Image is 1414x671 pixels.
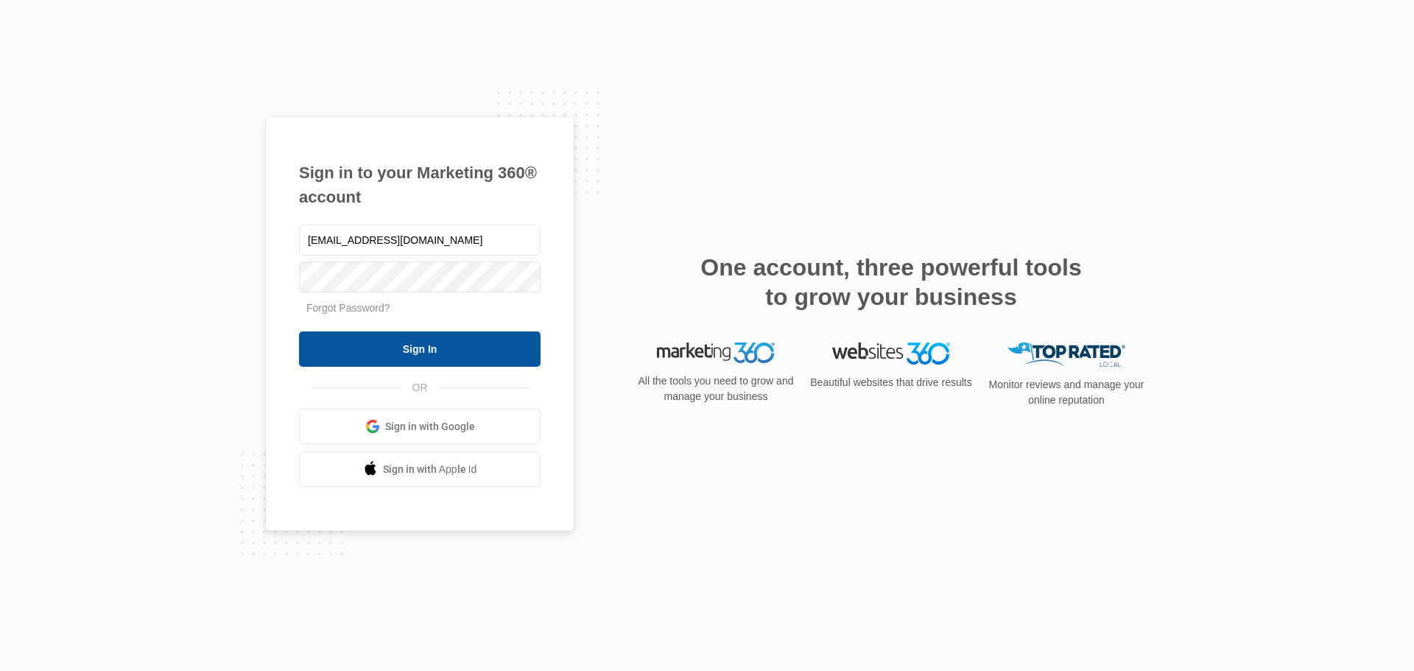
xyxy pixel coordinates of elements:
img: Marketing 360 [657,342,775,363]
p: Beautiful websites that drive results [809,375,974,390]
img: Top Rated Local [1007,342,1125,367]
p: Monitor reviews and manage your online reputation [984,377,1149,408]
img: Websites 360 [832,342,950,364]
p: All the tools you need to grow and manage your business [633,373,798,404]
span: OR [402,380,438,396]
h2: One account, three powerful tools to grow your business [696,253,1086,312]
a: Sign in with Google [299,409,541,444]
a: Forgot Password? [306,302,390,314]
span: Sign in with Apple Id [383,462,477,477]
h1: Sign in to your Marketing 360® account [299,161,541,209]
input: Email [299,225,541,256]
a: Sign in with Apple Id [299,452,541,487]
input: Sign In [299,331,541,367]
span: Sign in with Google [385,419,475,435]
